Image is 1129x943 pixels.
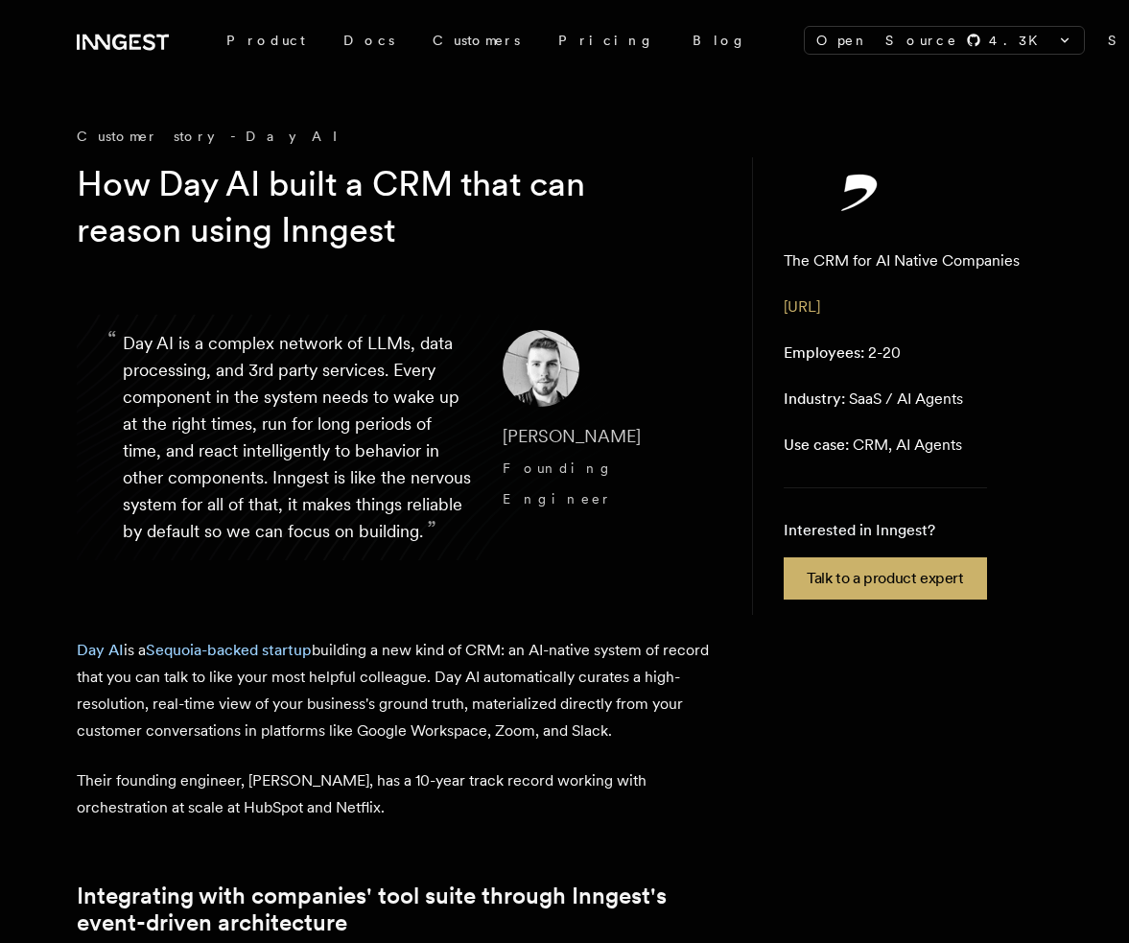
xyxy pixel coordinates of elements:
[77,767,721,821] p: Their founding engineer, [PERSON_NAME], has a 10-year track record working with orchestration at ...
[673,23,765,58] a: Blog
[503,330,579,407] img: Image of Erik Munson
[784,434,962,457] p: CRM, AI Agents
[77,161,691,253] h1: How Day AI built a CRM that can reason using Inngest
[207,23,324,58] div: Product
[324,23,413,58] a: Docs
[784,297,820,316] a: [URL]
[503,460,614,507] span: Founding Engineer
[503,426,641,446] span: [PERSON_NAME]
[784,557,986,600] a: Talk to a product expert
[784,342,901,365] p: 2-20
[784,519,986,542] p: Interested in Inngest?
[77,637,721,744] p: is a building a new kind of CRM: an AI-native system of record that you can talk to like your mos...
[427,515,436,543] span: ”
[77,641,124,659] a: Day AI
[784,436,849,454] span: Use case:
[123,330,472,545] p: Day AI is a complex network of LLMs, data processing, and 3rd party services. Every component in ...
[784,249,1020,272] p: The CRM for AI Native Companies
[816,31,958,50] span: Open Source
[784,389,845,408] span: Industry:
[989,31,1049,50] span: 4.3 K
[784,173,937,211] img: Day AI's logo
[539,23,673,58] a: Pricing
[107,334,117,345] span: “
[784,343,864,362] span: Employees:
[77,127,721,146] div: Customer story - Day AI
[784,388,963,411] p: SaaS / AI Agents
[77,883,721,936] a: Integrating with companies' tool suite through Inngest's event-driven architecture
[146,641,312,659] a: Sequoia-backed startup
[413,23,539,58] a: Customers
